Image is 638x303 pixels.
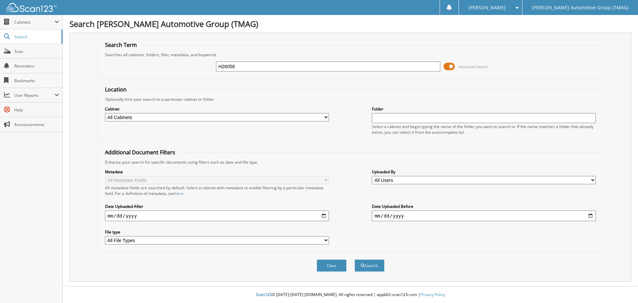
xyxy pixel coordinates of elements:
[372,106,596,112] label: Folder
[317,259,347,272] button: Clear
[256,292,272,297] span: Scan123
[14,92,54,98] span: User Reports
[459,64,488,69] span: Advanced Search
[14,63,59,69] span: Reminders
[105,229,329,235] label: File type
[420,292,445,297] a: Privacy Policy
[14,122,59,127] span: Announcements
[532,6,628,10] span: [PERSON_NAME] Automotive Group (TMAG)
[102,86,130,93] legend: Location
[102,159,599,165] div: Enhance your search for specific documents using filters such as date and file type.
[469,6,506,10] span: [PERSON_NAME]
[175,191,183,196] a: here
[105,185,329,196] div: All metadata fields are searched by default. Select a cabinet with metadata to enable filtering b...
[7,3,56,12] img: scan123-logo-white.svg
[372,211,596,221] input: end
[14,78,59,83] span: Bookmarks
[105,211,329,221] input: start
[102,149,178,156] legend: Additional Document Filters
[102,52,599,58] div: Searches all cabinets, folders, files, metadata, and keywords
[102,96,599,102] div: Optionally limit your search to a particular cabinet or folder
[105,204,329,209] label: Date Uploaded After
[355,259,384,272] button: Search
[14,19,54,25] span: Cabinets
[372,169,596,175] label: Uploaded By
[372,204,596,209] label: Date Uploaded Before
[105,106,329,112] label: Cabinet
[105,169,329,175] label: Metadata
[14,49,59,54] span: Scan
[372,124,596,135] div: Select a cabinet and begin typing the name of the folder you want to search in. If the name match...
[69,18,631,29] h1: Search [PERSON_NAME] Automotive Group (TMAG)
[63,287,638,303] div: © [DATE]-[DATE] [DOMAIN_NAME]. All rights reserved | appb02-scan123-com |
[14,107,59,113] span: Help
[14,34,58,40] span: Search
[102,41,140,49] legend: Search Term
